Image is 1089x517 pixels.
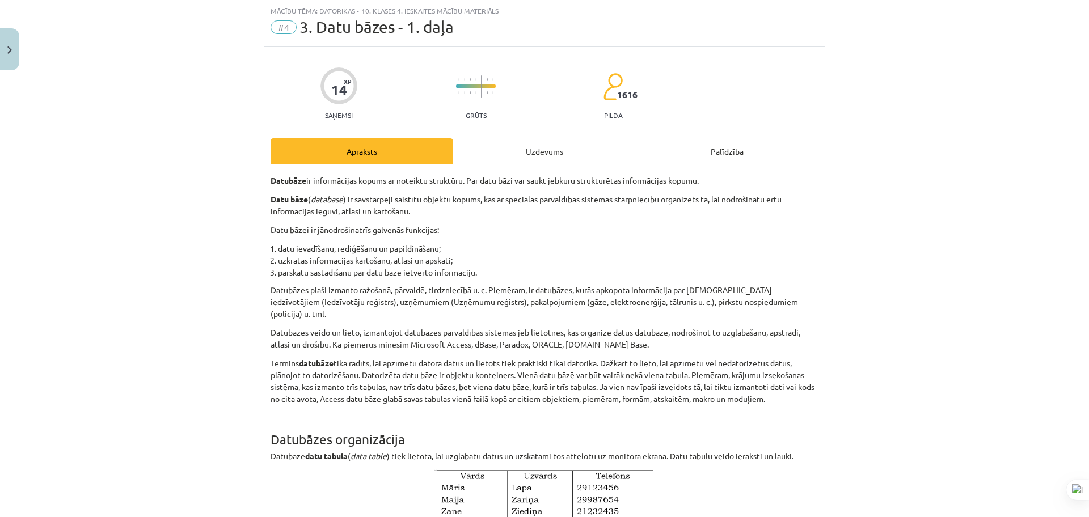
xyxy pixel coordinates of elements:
[278,255,818,266] li: uzkrātās informācijas kārtošanu, atlasi un apskati;
[271,193,818,217] p: ( ) ir savstarpēji saistītu objektu kopums, kas ar speciālas pārvaldības sistēmas starpniecību or...
[458,91,459,94] img: icon-short-line-57e1e144782c952c97e751825c79c345078a6d821885a25fce030b3d8c18986b.svg
[466,111,487,119] p: Grūts
[458,78,459,81] img: icon-short-line-57e1e144782c952c97e751825c79c345078a6d821885a25fce030b3d8c18986b.svg
[453,138,636,164] div: Uzdevums
[470,78,471,81] img: icon-short-line-57e1e144782c952c97e751825c79c345078a6d821885a25fce030b3d8c18986b.svg
[475,78,476,81] img: icon-short-line-57e1e144782c952c97e751825c79c345078a6d821885a25fce030b3d8c18986b.svg
[320,111,357,119] p: Saņemsi
[464,78,465,81] img: icon-short-line-57e1e144782c952c97e751825c79c345078a6d821885a25fce030b3d8c18986b.svg
[475,91,476,94] img: icon-short-line-57e1e144782c952c97e751825c79c345078a6d821885a25fce030b3d8c18986b.svg
[351,451,387,461] em: data table
[271,224,818,236] p: Datu bāzei ir jānodrošina :
[299,18,454,36] span: 3. Datu bāzes - 1. daļa
[311,194,343,204] em: database
[271,7,818,15] div: Mācību tēma: Datorikas - 10. klases 4. ieskaites mācību materiāls
[344,78,351,84] span: XP
[603,73,623,101] img: students-c634bb4e5e11cddfef0936a35e636f08e4e9abd3cc4e673bd6f9a4125e45ecb1.svg
[492,91,493,94] img: icon-short-line-57e1e144782c952c97e751825c79c345078a6d821885a25fce030b3d8c18986b.svg
[7,46,12,54] img: icon-close-lesson-0947bae3869378f0d4975bcd49f059093ad1ed9edebbc8119c70593378902aed.svg
[359,224,437,235] u: trīs galvenās funkcijas
[470,91,471,94] img: icon-short-line-57e1e144782c952c97e751825c79c345078a6d821885a25fce030b3d8c18986b.svg
[636,138,818,164] div: Palīdzība
[271,284,818,320] p: Datubāzes plaši izmanto ražošanā, pārvaldē, tirdzniecībā u. c. Piemēram, ir datubāzes, kurās apko...
[271,412,818,447] h1: Datubāzes organizācija
[278,266,818,278] li: pārskatu sastādīšanu par datu bāzē ietverto informāciju.
[331,82,347,98] div: 14
[604,111,622,119] p: pilda
[271,138,453,164] div: Apraksts
[487,91,488,94] img: icon-short-line-57e1e144782c952c97e751825c79c345078a6d821885a25fce030b3d8c18986b.svg
[271,175,818,187] p: ir informācijas kopums ar noteiktu struktūru. Par datu bāzi var saukt jebkuru strukturētas inform...
[271,175,306,185] strong: Datubāze
[492,78,493,81] img: icon-short-line-57e1e144782c952c97e751825c79c345078a6d821885a25fce030b3d8c18986b.svg
[487,78,488,81] img: icon-short-line-57e1e144782c952c97e751825c79c345078a6d821885a25fce030b3d8c18986b.svg
[299,358,334,368] strong: datubāze
[271,20,297,34] span: #4
[464,91,465,94] img: icon-short-line-57e1e144782c952c97e751825c79c345078a6d821885a25fce030b3d8c18986b.svg
[271,450,818,462] p: Datubāzē ( ) tiek lietota, lai uzglabātu datus un uzskatāmi tos attēlotu uz monitora ekrāna. Datu...
[271,194,308,204] strong: Datu bāze
[617,90,638,100] span: 1616
[305,451,348,461] strong: datu tabula
[271,357,818,405] p: Termins tika radīts, lai apzīmētu datora datus un lietots tiek praktiski tikai datorikā. Dažkārt ...
[481,75,482,98] img: icon-long-line-d9ea69661e0d244f92f715978eff75569469978d946b2353a9bb055b3ed8787d.svg
[271,327,818,350] p: Datubāzes veido un lieto, izmantojot datubāzes pārvaldības sistēmas jeb lietotnes, kas organizē d...
[278,243,818,255] li: datu ievadīšanu, rediģēšanu un papildināšanu;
